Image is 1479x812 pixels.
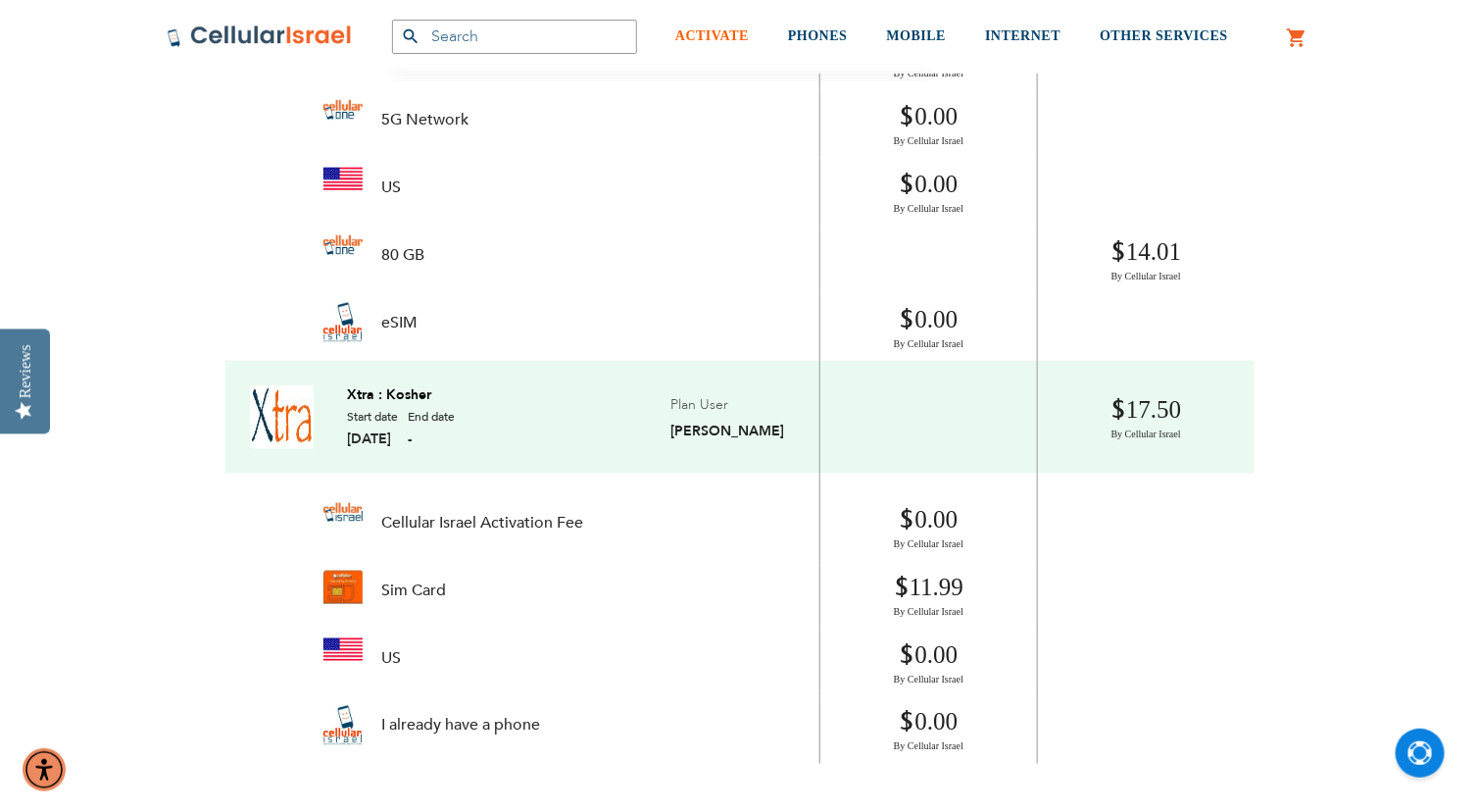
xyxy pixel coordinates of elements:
span: By Cellular Israel [1053,428,1239,441]
img: xtra-logo_7.jpg [250,385,314,449]
td: 17.50 [1038,361,1255,474]
span: By Cellular Israel [835,134,1023,148]
span: $ [894,572,910,605]
td: 11.99 [819,561,1038,629]
span: US [382,178,402,197]
span: INTERNET [985,28,1060,43]
img: cellular_one_4_5_1_3_1.jpeg [323,100,363,121]
span: By Cellular Israel [835,67,1023,80]
span: ACTIVATE [675,28,749,43]
img: Cellular Israel Logo [167,25,353,48]
span: MOBILE [887,28,947,43]
img: simcardci2.jpg [323,571,363,604]
td: 0.00 [819,293,1038,361]
span: PHONES [788,28,848,43]
span: 80 GB [382,245,425,265]
span: Sim Card [382,581,447,600]
span: By Cellular Israel [835,337,1023,351]
span: Cellular Israel Activation Fee [382,513,584,533]
span: $ [900,304,915,337]
span: $ [900,504,915,537]
span: Plan User [671,395,729,414]
span: [DATE] [348,430,399,448]
td: 0.00 [819,90,1038,158]
td: 0.00 [819,629,1038,696]
span: $ [900,707,915,740]
td: 14.01 [1038,226,1255,293]
span: $ [900,101,915,134]
img: usa_1_.jpg [323,168,363,190]
img: cellular-israel-logo_7.jpg [323,706,363,745]
a: Xtra : Kosher [348,386,456,404]
input: Search [392,20,637,54]
span: [PERSON_NAME] [671,422,785,440]
img: cellular_israel_12.jpeg [323,503,363,523]
td: 0.00 [819,696,1038,764]
div: Reviews [17,344,34,398]
span: $ [1110,394,1126,428]
span: 5G Network [382,110,469,129]
span: By Cellular Israel [835,537,1023,551]
span: By Cellular Israel [835,740,1023,754]
span: By Cellular Israel [835,605,1023,619]
span: By Cellular Israel [835,202,1023,216]
img: cellular_one.jpeg [323,235,363,256]
span: $ [900,639,915,673]
span: By Cellular Israel [1053,270,1239,283]
span: By Cellular Israel [835,673,1023,686]
span: $ [900,169,915,202]
span: eSIM [382,313,419,332]
span: $ [1110,236,1126,270]
td: 0.00 [819,158,1038,226]
img: cellular-israel-logo_7_3_7.jpg [323,303,363,342]
div: Accessibility Menu [23,748,66,791]
span: - [409,430,456,448]
span: US [382,648,402,668]
span: Start date [348,409,399,425]
td: 0.00 [819,474,1038,561]
span: End date [409,409,456,425]
span: OTHER SERVICES [1100,28,1228,43]
span: I already have a phone [382,716,541,736]
img: usa_1_.jpg [323,638,363,661]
